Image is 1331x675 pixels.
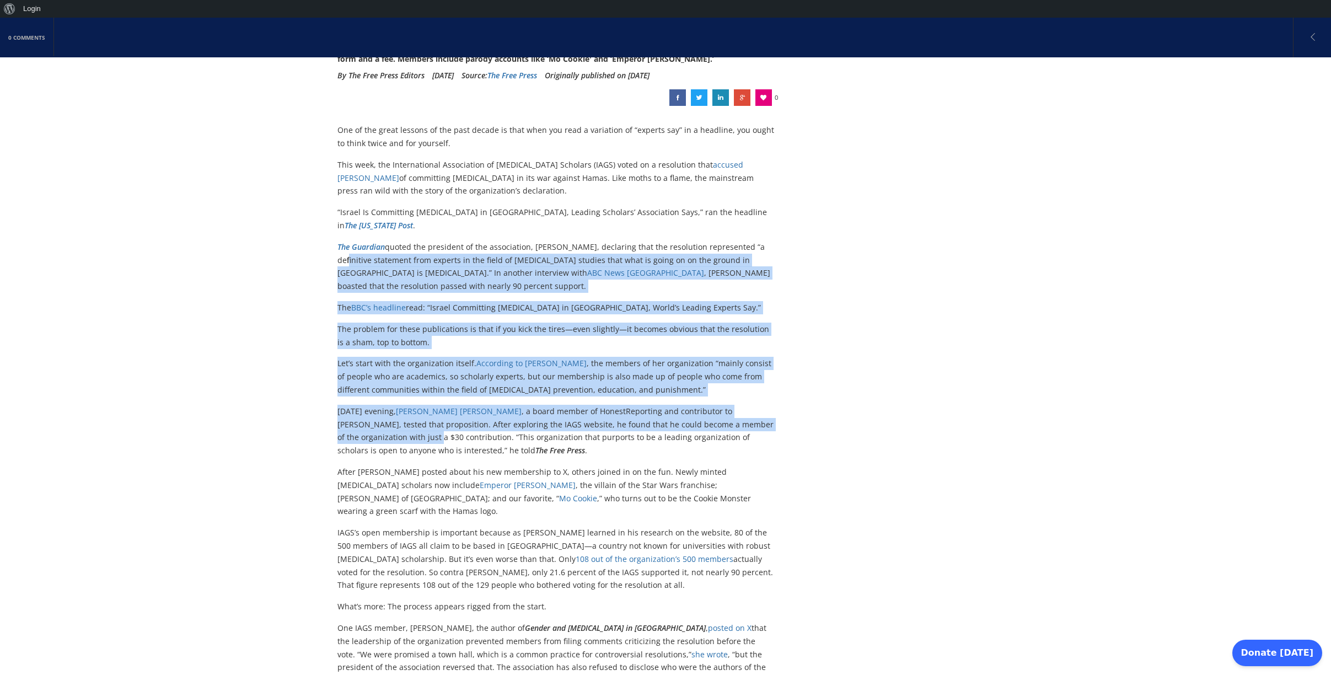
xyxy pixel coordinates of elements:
p: One of the great lessons of the past decade is that when you read a variation of “experts say” in... [337,124,775,150]
p: What’s more: The process appears rigged from the start. [337,600,775,613]
em: Gender and [MEDICAL_DATA] in [GEOGRAPHIC_DATA] [525,623,706,633]
a: According to [PERSON_NAME] [476,358,587,368]
a: Emperor [PERSON_NAME] [480,480,576,490]
li: Originally published on [DATE] [545,67,650,84]
p: The problem for these publications is that if you kick the tires—even slightly—it becomes obvious... [337,323,775,349]
a: Another Reason Not to Trust the ‘Experts’ [669,89,686,106]
a: The [US_STATE] Post [345,220,413,231]
a: 108 out of the organization’s 500 members [576,554,733,564]
em: The Free Press [535,445,585,456]
p: IAGS’s open membership is important because as [PERSON_NAME] learned in his research on the websi... [337,526,775,592]
li: [DATE] [432,67,454,84]
a: Another Reason Not to Trust the ‘Experts’ [712,89,729,106]
a: she wrote [691,649,728,660]
li: By The Free Press Editors [337,67,425,84]
a: ABC News [GEOGRAPHIC_DATA] [587,267,704,278]
a: posted on X [708,623,752,633]
p: quoted the president of the association, [PERSON_NAME], declaring that the resolution represented... [337,240,775,293]
p: “Israel Is Committing [MEDICAL_DATA] in [GEOGRAPHIC_DATA], Leading Scholars’ Association Says,” r... [337,206,775,232]
a: Another Reason Not to Trust the ‘Experts’ [691,89,707,106]
a: Mo Cookie [559,493,597,503]
p: Let’s start with the organization itself. , the members of her organization “mainly consist of pe... [337,357,775,396]
p: This week, the International Association of [MEDICAL_DATA] Scholars (IAGS) voted on a resolution ... [337,158,775,197]
a: accused [PERSON_NAME] [337,159,743,183]
a: The Guardian [337,242,385,252]
p: The read: “Israel Committing [MEDICAL_DATA] in [GEOGRAPHIC_DATA], World’s Leading Experts Say.” [337,301,775,314]
a: BBC’s headline [351,302,406,313]
a: Another Reason Not to Trust the ‘Experts’ [734,89,750,106]
a: The Free Press [487,70,537,81]
p: [DATE] evening, , a board member of HonestReporting and contributor to [PERSON_NAME], tested that... [337,405,775,457]
a: [PERSON_NAME] [PERSON_NAME] [396,406,522,416]
div: Source: [461,67,537,84]
span: 0 [775,89,778,106]
p: After [PERSON_NAME] posted about his new membership to X, others joined in on the fun. Newly mint... [337,465,775,518]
